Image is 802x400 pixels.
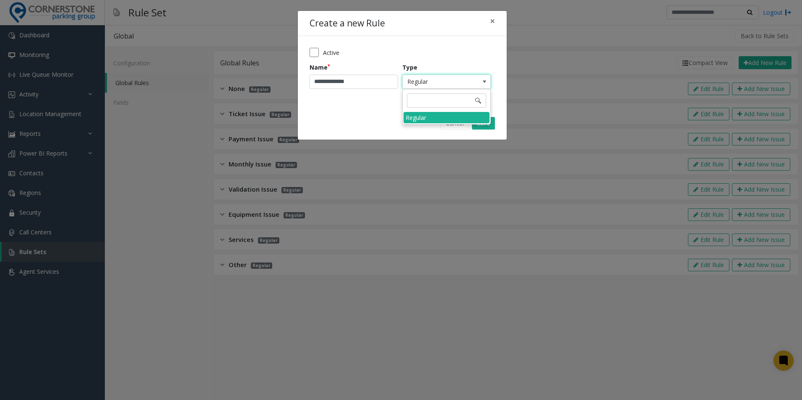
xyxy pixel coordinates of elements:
[484,11,501,31] button: Close
[404,112,490,123] li: Regular
[310,17,385,30] h4: Create a new Rule
[402,63,417,72] label: Type
[403,75,473,88] span: Regular
[490,15,495,27] span: ×
[323,48,339,57] span: Active
[310,63,330,72] label: Name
